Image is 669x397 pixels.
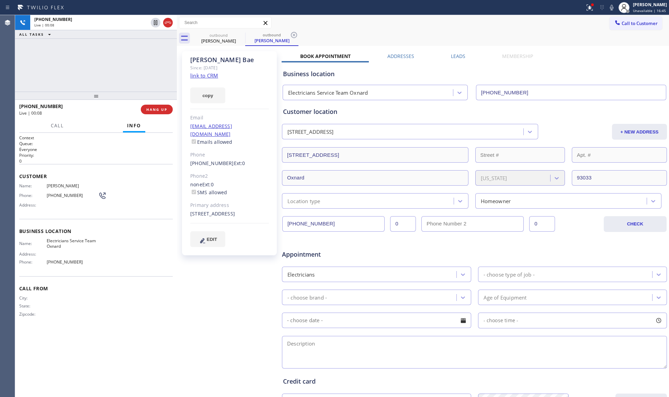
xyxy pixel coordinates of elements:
[19,252,47,257] span: Address:
[19,103,63,109] span: [PHONE_NUMBER]
[283,69,666,79] div: Business location
[622,20,658,26] span: Call to Customer
[287,293,327,301] div: - choose brand -
[47,119,68,132] button: Call
[288,89,368,97] div: Electricians Service Team Oxnard
[123,119,145,132] button: Info
[202,181,214,188] span: Ext: 0
[19,312,47,317] span: Zipcode:
[190,64,269,72] div: Since: [DATE]
[193,31,245,46] div: Kelly Bae
[572,170,667,186] input: ZIP
[190,87,225,103] button: copy
[19,110,42,116] span: Live | 00:08
[604,216,667,232] button: CHECK
[207,237,217,242] span: EDIT
[19,193,47,198] span: Phone:
[34,16,72,22] span: [PHONE_NUMBER]
[190,139,233,145] label: Emails allowed
[610,17,662,30] button: Call to Customer
[19,295,47,301] span: City:
[190,210,269,218] div: [STREET_ADDRESS]
[192,190,196,194] input: SMS allowed
[390,216,416,232] input: Ext.
[502,53,533,59] label: Membership
[19,32,44,37] span: ALL TASKS
[47,193,98,198] span: [PHONE_NUMBER]
[283,107,666,116] div: Customer location
[190,181,269,197] div: none
[484,293,527,301] div: Age of Equipment
[387,53,414,59] label: Addresses
[246,31,298,45] div: Kelly Bae
[421,216,524,232] input: Phone Number 2
[19,152,173,158] h2: Priority:
[19,259,47,265] span: Phone:
[19,158,173,164] p: 0
[19,173,173,179] span: Customer
[163,18,173,27] button: Hang up
[282,216,385,232] input: Phone Number
[282,313,471,328] input: - choose date -
[190,114,269,122] div: Email
[19,303,47,308] span: State:
[287,128,333,136] div: [STREET_ADDRESS]
[246,37,298,44] div: [PERSON_NAME]
[47,238,98,249] span: Electricians Service Team Oxnard
[51,122,64,129] span: Call
[612,124,667,140] button: + NEW ADDRESS
[246,32,298,37] div: outbound
[19,285,173,292] span: Call From
[151,18,160,27] button: Hold Customer
[190,172,269,180] div: Phone2
[19,135,173,141] h1: Context
[19,141,173,147] h2: Queue:
[484,270,535,278] div: - choose type of job -
[19,183,47,188] span: Name:
[572,147,667,163] input: Apt. #
[47,183,98,188] span: [PERSON_NAME]
[15,30,58,38] button: ALL TASKS
[34,23,54,27] span: Live | 00:08
[283,377,666,386] div: Credit card
[484,317,519,324] span: - choose time -
[234,160,245,166] span: Ext: 0
[451,53,465,59] label: Leads
[633,8,666,13] span: Unavailable | 16:45
[300,53,351,59] label: Book Appointment
[19,147,173,152] p: Everyone
[529,216,555,232] input: Ext. 2
[282,170,468,186] input: City
[19,228,173,234] span: Business location
[193,33,245,38] div: outbound
[190,189,227,196] label: SMS allowed
[287,197,320,205] div: Location type
[190,123,232,137] a: [EMAIL_ADDRESS][DOMAIN_NAME]
[146,107,167,112] span: HANG UP
[190,231,225,247] button: EDIT
[481,197,511,205] div: Homeowner
[47,259,98,265] span: [PHONE_NUMBER]
[190,160,234,166] a: [PHONE_NUMBER]
[633,2,667,8] div: [PERSON_NAME]
[282,147,468,163] input: Address
[282,250,409,259] span: Appointment
[19,202,47,208] span: Address:
[476,85,667,100] input: Phone Number
[190,201,269,209] div: Primary address
[190,72,218,79] a: link to CRM
[475,147,565,163] input: Street #
[179,17,271,28] input: Search
[192,139,196,144] input: Emails allowed
[190,151,269,159] div: Phone
[19,241,47,246] span: Name:
[287,270,315,278] div: Electricians
[607,3,616,12] button: Mute
[141,105,173,114] button: HANG UP
[190,56,269,64] div: [PERSON_NAME] Bae
[193,38,245,44] div: [PERSON_NAME]
[127,122,141,129] span: Info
